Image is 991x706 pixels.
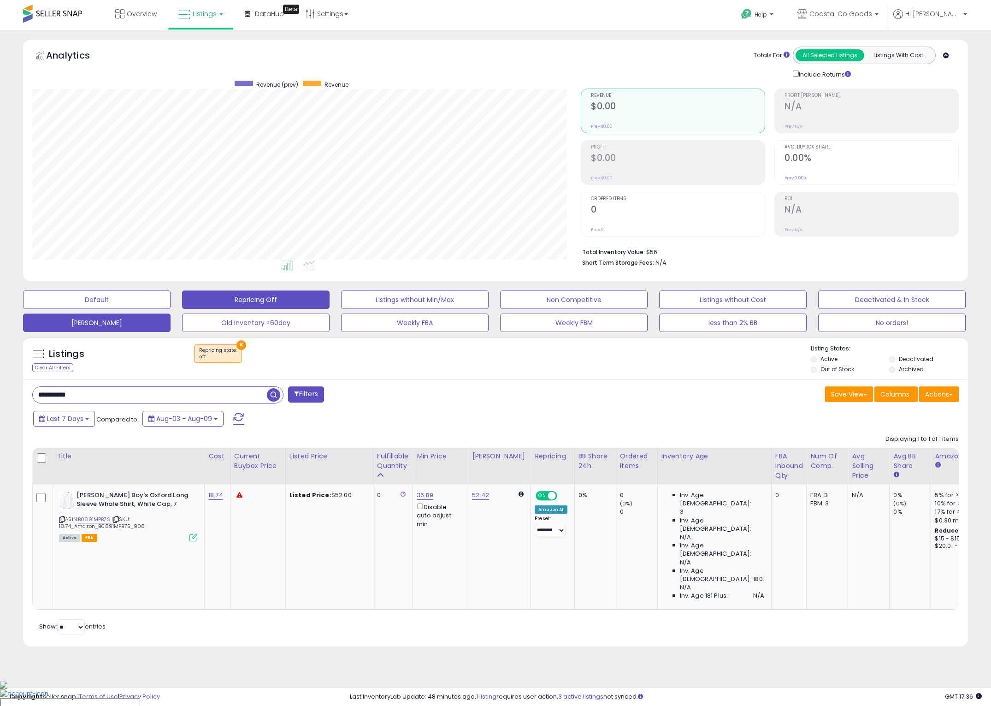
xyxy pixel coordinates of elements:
[785,153,958,165] h2: 0.00%
[893,471,899,479] small: Avg BB Share.
[289,491,331,499] b: Listed Price:
[820,355,838,363] label: Active
[256,81,298,89] span: Revenue (prev)
[582,246,952,257] li: $56
[905,9,961,18] span: Hi [PERSON_NAME]
[820,365,854,373] label: Out of Stock
[208,451,226,461] div: Cost
[32,363,73,372] div: Clear All Filters
[680,592,728,600] span: Inv. Age 181 Plus:
[785,124,802,129] small: Prev: N/A
[59,491,197,540] div: ASIN:
[182,291,330,309] button: Repricing Off
[785,204,958,217] h2: N/A
[193,9,217,18] span: Listings
[680,567,764,583] span: Inv. Age [DEMOGRAPHIC_DATA]-180:
[852,491,882,499] div: N/A
[23,291,171,309] button: Default
[142,411,224,427] button: Aug-03 - Aug-09
[49,348,84,361] h5: Listings
[199,354,237,360] div: off
[680,583,691,592] span: N/A
[775,451,803,481] div: FBA inbound Qty
[377,451,409,471] div: Fulfillable Quantity
[59,516,145,529] span: | SKU: 18.74_Amazon_B0891MPB7S_908
[535,516,567,536] div: Preset:
[417,451,464,461] div: Min Price
[47,414,83,423] span: Last 7 Days
[785,145,958,150] span: Avg. Buybox Share
[741,8,752,20] i: Get Help
[818,291,966,309] button: Deactivated & In Stock
[796,49,864,61] button: All Selected Listings
[500,291,648,309] button: Non Competitive
[582,259,654,267] b: Short Term Storage Fees:
[935,461,940,469] small: Amazon Fees.
[680,541,764,558] span: Inv. Age [DEMOGRAPHIC_DATA]:
[535,505,567,514] div: Amazon AI
[537,492,548,500] span: ON
[255,9,284,18] span: DataHub
[620,508,657,516] div: 0
[680,516,764,533] span: Inv. Age [DEMOGRAPHIC_DATA]:
[825,386,873,402] button: Save View
[755,11,767,18] span: Help
[591,101,765,113] h2: $0.00
[288,386,324,403] button: Filters
[341,291,489,309] button: Listings without Min/Max
[810,491,841,499] div: FBA: 3
[377,491,406,499] div: 0
[785,93,958,98] span: Profit [PERSON_NAME]
[59,491,74,510] img: 316euo5E5EL._SL40_.jpg
[620,500,633,507] small: (0%)
[680,533,691,541] span: N/A
[591,227,604,232] small: Prev: 0
[556,492,571,500] span: OFF
[591,124,613,129] small: Prev: $0.00
[852,451,885,481] div: Avg Selling Price
[591,175,613,181] small: Prev: $0.00
[785,175,807,181] small: Prev: 0.00%
[893,491,931,499] div: 0%
[899,365,924,373] label: Archived
[578,451,612,471] div: BB Share 24h.
[289,451,369,461] div: Listed Price
[659,291,807,309] button: Listings without Cost
[472,491,489,500] a: 52.42
[82,534,97,542] span: FBA
[417,502,461,528] div: Disable auto adjust min
[893,451,927,471] div: Avg BB Share
[46,49,108,64] h5: Analytics
[919,386,959,402] button: Actions
[810,451,844,471] div: Num of Comp.
[578,491,609,499] div: 0%
[182,314,330,332] button: Old Inventory >60day
[754,51,790,60] div: Totals For
[199,347,237,361] span: Repricing state :
[680,508,684,516] span: 3
[591,153,765,165] h2: $0.00
[23,314,171,332] button: [PERSON_NAME]
[39,622,106,631] span: Show: entries
[785,227,802,232] small: Prev: N/A
[880,390,909,399] span: Columns
[680,491,764,508] span: Inv. Age [DEMOGRAPHIC_DATA]:
[156,414,212,423] span: Aug-03 - Aug-09
[661,451,767,461] div: Inventory Age
[785,101,958,113] h2: N/A
[519,491,524,497] i: Calculated using Dynamic Max Price.
[591,93,765,98] span: Revenue
[775,491,800,499] div: 0
[620,451,654,471] div: Ordered Items
[620,491,657,499] div: 0
[96,415,139,424] span: Compared to:
[655,258,667,267] span: N/A
[810,499,841,508] div: FBM: 3
[591,196,765,202] span: Ordered Items
[874,386,918,402] button: Columns
[591,204,765,217] h2: 0
[59,534,80,542] span: All listings currently available for purchase on Amazon
[659,314,807,332] button: less than 2% BB
[893,9,967,30] a: Hi [PERSON_NAME]
[809,9,872,18] span: Coastal Co Goods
